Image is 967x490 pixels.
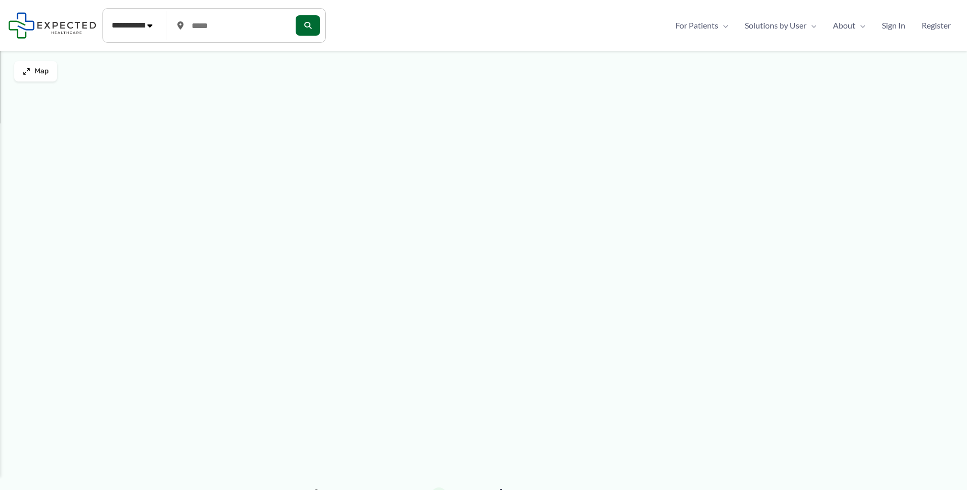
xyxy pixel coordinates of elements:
span: Menu Toggle [718,18,728,33]
a: Register [913,18,959,33]
img: Maximize [22,67,31,75]
a: Solutions by UserMenu Toggle [737,18,825,33]
span: Map [35,67,49,76]
span: Register [922,18,951,33]
a: Sign In [874,18,913,33]
span: About [833,18,855,33]
span: Menu Toggle [855,18,866,33]
span: Sign In [882,18,905,33]
span: Solutions by User [745,18,806,33]
span: Menu Toggle [806,18,817,33]
a: For PatientsMenu Toggle [667,18,737,33]
a: AboutMenu Toggle [825,18,874,33]
button: Map [14,61,57,81]
span: For Patients [675,18,718,33]
img: Expected Healthcare Logo - side, dark font, small [8,12,96,38]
